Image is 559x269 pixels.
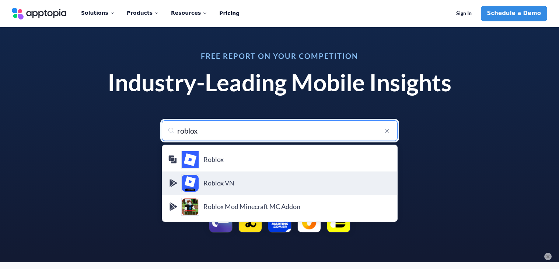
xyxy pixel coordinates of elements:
div: Roblox [181,151,199,169]
a: Schedule a Demo [481,6,547,21]
div: Products [127,5,159,21]
input: Search for your app [162,120,398,141]
a: Sign In [450,6,478,21]
div: Roblox VN [181,174,199,192]
a: Pricing [219,6,240,21]
button: × [544,253,552,260]
div: Roblox Mod Minecraft MC Addon [181,198,199,216]
h4: Roblox [203,156,391,164]
a: Roblox Mod Minecraft MC Addon iconRoblox Mod Minecraft MC Addon [162,195,397,219]
span: Sign In [456,10,472,17]
a: Roblox VN iconRoblox VN [162,171,397,195]
div: Resources [171,5,207,21]
h4: Roblox Mod Minecraft MC Addon [203,203,391,211]
img: Roblox Mod Minecraft MC Addon icon [181,198,199,216]
div: Roblox Colorful Adventure [181,222,199,239]
img: Roblox Colorful Adventure icon [181,222,199,239]
img: Roblox icon [181,151,199,169]
a: Roblox Colorful Adventure iconRoblox Colorful Adventure [162,219,397,242]
a: Roblox iconRoblox [162,148,397,171]
h3: Free Report on Your Competition [99,52,460,60]
h4: Roblox VN [203,179,391,187]
img: Roblox VN icon [181,174,199,192]
ul: menu-options [162,145,398,222]
p: Run a report on popular apps [99,194,460,201]
h1: Industry-Leading Mobile Insights [99,68,460,97]
div: Solutions [81,5,115,21]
